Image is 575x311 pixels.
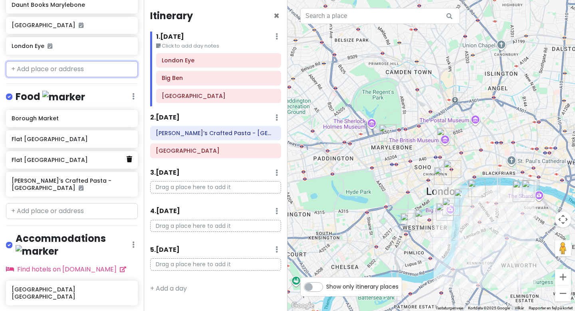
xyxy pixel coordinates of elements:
[12,22,132,29] h6: [GEOGRAPHIC_DATA]
[434,167,452,185] div: National Gallery
[444,160,461,178] div: Flat Iron Covent Garden
[274,9,280,22] span: Close itinerary
[150,181,281,193] p: Drag a place here to add it
[436,305,463,311] button: Tastaturgenveje
[79,185,83,191] i: Added to itinerary
[79,22,83,28] i: Added to itinerary
[522,180,539,197] div: Borough Market
[6,61,138,77] input: + Add place or address
[16,90,85,104] h4: Food
[555,269,571,285] button: Zoom ind
[16,232,132,258] h4: Accommodations
[162,74,276,82] h6: Big Ben
[150,169,180,177] h6: 3 . [DATE]
[300,8,460,24] input: Search a place
[12,177,132,191] h6: [PERSON_NAME]’s Crafted Pasta - [GEOGRAPHIC_DATA]
[12,1,132,8] h6: Daunt Books Marylebone
[12,136,132,143] h6: Flat [GEOGRAPHIC_DATA]
[555,240,571,256] button: Træk Pegman hen på kortet for at åbne Street View
[401,213,418,231] div: Victoria Palace Theatre
[12,286,132,300] h6: [GEOGRAPHIC_DATA] [GEOGRAPHIC_DATA]
[437,128,454,146] div: British Museum
[156,42,281,50] small: Click to add day notes
[127,154,132,165] a: Delete place
[555,211,571,227] button: Styringselement til kortkamera
[468,306,510,310] span: Kortdata ©2025 Google
[156,130,276,137] h6: Emilia’s Crafted Pasta - Victoria
[150,207,180,215] h6: 4 . [DATE]
[274,11,280,21] button: Close
[513,180,534,202] div: Flat Iron Square
[12,42,132,50] h6: London Eye
[12,156,126,163] h6: Flat [GEOGRAPHIC_DATA]
[150,10,193,22] h4: Itinerary
[156,147,276,154] h6: Victoria Palace Theatre
[150,258,281,271] p: Drag a place here to add it
[454,189,472,206] div: London Eye
[162,92,276,100] h6: Westminster Abbey
[529,306,573,310] a: Rapporter en fejl på kortet
[48,43,52,49] i: Added to itinerary
[150,246,180,254] h6: 5 . [DATE]
[326,282,399,291] span: Show only itinerary places
[379,124,397,142] div: Daunt Books Marylebone
[12,115,132,122] h6: Borough Market
[415,209,432,227] div: Emilia’s Crafted Pasta - Victoria
[16,245,58,257] img: marker
[289,301,316,311] a: Åbn dette området i Google Maps (åbner i et nyt vindue)
[555,285,571,301] button: Zoom ud
[515,306,524,310] a: Vilkår (åbnes i en ny fane)
[6,203,138,219] input: + Add place or address
[289,301,316,311] img: Google
[468,179,486,197] div: King's College London Waterloo Campus
[156,33,184,41] h6: 1 . [DATE]
[150,220,281,232] p: Drag a place here to add it
[162,57,276,64] h6: London Eye
[150,284,187,293] a: + Add a day
[6,265,126,274] a: Find hotels on [DOMAIN_NAME]
[42,91,85,103] img: marker
[150,114,180,122] h6: 2 . [DATE]
[442,198,460,215] div: Big Ben
[436,203,454,221] div: Westminster Abbey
